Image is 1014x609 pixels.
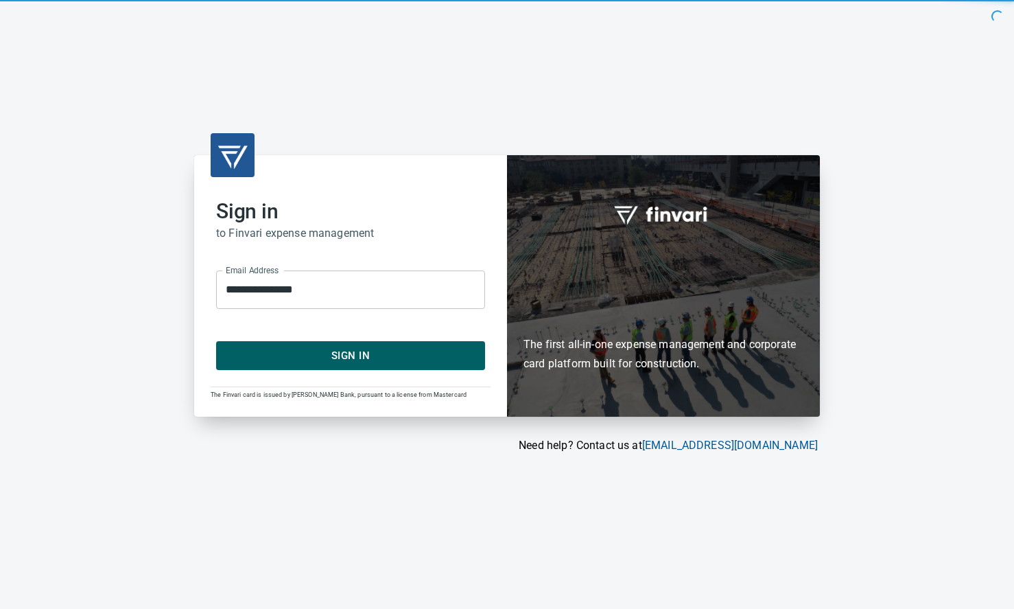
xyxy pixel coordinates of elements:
[523,256,803,374] h6: The first all-in-one expense management and corporate card platform built for construction.
[231,347,470,365] span: Sign In
[194,437,818,454] p: Need help? Contact us at
[216,224,485,243] h6: to Finvari expense management
[507,155,820,417] div: Finvari
[642,439,818,452] a: [EMAIL_ADDRESS][DOMAIN_NAME]
[216,199,485,224] h2: Sign in
[216,139,249,172] img: transparent_logo.png
[216,341,485,370] button: Sign In
[211,391,467,398] span: The Finvari card is issued by [PERSON_NAME] Bank, pursuant to a license from Mastercard
[612,198,715,230] img: fullword_logo_white.png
